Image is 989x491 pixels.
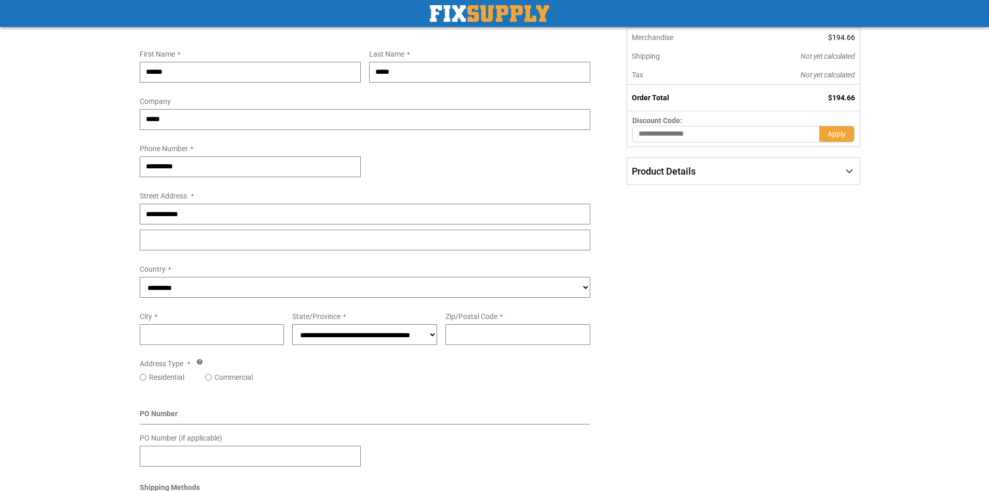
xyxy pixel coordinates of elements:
span: PO Number (if applicable) [140,434,222,442]
img: Fix Industrial Supply [430,5,549,22]
span: Not yet calculated [801,52,855,60]
span: Company [140,97,171,105]
span: Apply [828,130,846,138]
span: Zip/Postal Code [445,312,497,321]
span: City [140,312,152,321]
span: Discount Code: [632,116,682,125]
span: Country [140,265,166,273]
span: $194.66 [828,94,855,102]
span: Last Name [369,50,404,58]
span: Phone Number [140,144,188,153]
span: $194.66 [828,33,855,42]
div: PO Number [140,408,591,424]
label: Residential [149,372,184,382]
strong: Order Total [632,94,669,102]
span: Product Details [632,166,696,177]
span: Shipping [632,52,660,60]
button: Apply [819,126,855,142]
span: Address Type [140,360,183,368]
th: Merchandise [627,28,730,47]
a: store logo [430,5,549,22]
th: Tax [627,65,730,85]
span: State/Province [292,312,341,321]
span: Not yet calculated [801,71,855,79]
label: Commercial [214,372,253,382]
span: Street Address [140,192,187,200]
span: First Name [140,50,175,58]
